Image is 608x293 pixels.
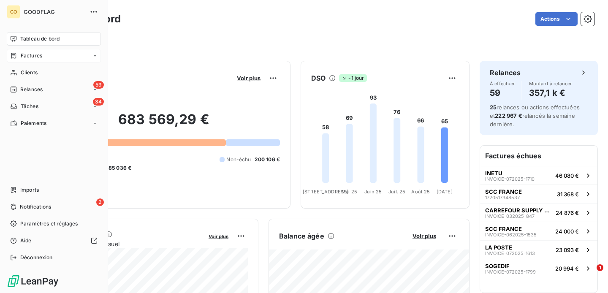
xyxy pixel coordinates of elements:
span: À effectuer [490,81,515,86]
button: Voir plus [206,232,231,240]
span: Clients [21,69,38,76]
span: Voir plus [413,233,436,239]
span: 25 [490,104,497,111]
span: Déconnexion [20,254,53,261]
span: 1720517348537 [485,195,520,200]
h6: Relances [490,68,521,78]
span: Montant à relancer [529,81,572,86]
tspan: [DATE] [437,189,453,195]
button: SCC FRANCE172051734853731 368 € [480,184,597,203]
iframe: Intercom live chat [579,264,600,285]
tspan: Août 25 [411,189,430,195]
span: -1 jour [339,74,366,82]
span: Notifications [20,203,51,211]
span: 20 994 € [555,265,579,272]
button: LA POSTEINVOICE-072025-161323 093 € [480,240,597,259]
span: SOGEDIF [485,263,510,269]
span: Non-échu [226,156,251,163]
span: SCC FRANCE [485,225,522,232]
span: 23 093 € [556,247,579,253]
tspan: Juin 25 [364,189,382,195]
h6: Balance âgée [279,231,324,241]
span: 1 [597,264,603,271]
button: SCC FRANCEINVOICE-062025-153524 000 € [480,222,597,240]
span: INVOICE-032025-847 [485,214,535,219]
button: Actions [535,12,578,26]
tspan: Juil. 25 [388,189,405,195]
span: Relances [20,86,43,93]
span: Imports [20,186,39,194]
span: 46 080 € [555,172,579,179]
span: 34 [93,98,104,106]
span: INVOICE-072025-1799 [485,269,536,274]
span: INVOICE-072025-1613 [485,251,535,256]
span: 2 [96,198,104,206]
button: CARREFOUR SUPPLY CHAININVOICE-032025-84724 876 € [480,203,597,222]
button: Voir plus [410,232,439,240]
h6: Factures échues [480,146,597,166]
span: Tâches [21,103,38,110]
span: -85 036 € [106,164,131,172]
h4: 357,1 k € [529,86,572,100]
span: 222 967 € [495,112,522,119]
a: Aide [7,234,101,247]
span: 24 876 € [556,209,579,216]
button: Voir plus [234,74,263,82]
h6: DSO [311,73,326,83]
h4: 59 [490,86,515,100]
span: LA POSTE [485,244,512,251]
tspan: Mai 25 [342,189,357,195]
span: INETU [485,170,502,176]
span: relances ou actions effectuées et relancés la semaine dernière. [490,104,580,128]
h2: 683 569,29 € [48,111,280,136]
span: SCC FRANCE [485,188,522,195]
span: Paiements [21,119,46,127]
button: SOGEDIFINVOICE-072025-179920 994 € [480,259,597,277]
span: 24 000 € [555,228,579,235]
span: CARREFOUR SUPPLY CHAIN [485,207,552,214]
tspan: [STREET_ADDRESS] [303,189,348,195]
div: GO [7,5,20,19]
img: Logo LeanPay [7,274,59,288]
span: Aide [20,237,32,244]
span: GOODFLAG [24,8,84,15]
span: INVOICE-072025-1710 [485,176,535,182]
span: Tableau de bord [20,35,60,43]
span: 200 106 € [255,156,280,163]
span: Factures [21,52,42,60]
span: Paramètres et réglages [20,220,78,228]
span: 59 [93,81,104,89]
span: Voir plus [209,233,228,239]
span: 31 368 € [557,191,579,198]
span: Chiffre d'affaires mensuel [48,239,203,248]
button: INETUINVOICE-072025-171046 080 € [480,166,597,184]
span: Voir plus [237,75,261,81]
span: INVOICE-062025-1535 [485,232,537,237]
